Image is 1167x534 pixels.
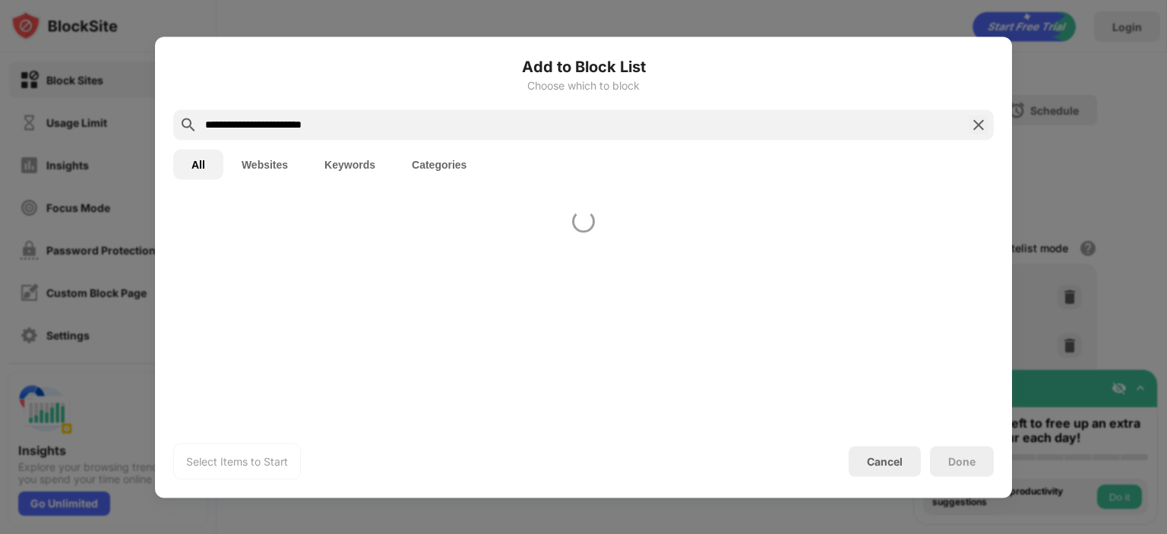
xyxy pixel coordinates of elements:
h6: Add to Block List [173,55,994,77]
button: Categories [394,149,485,179]
button: Keywords [306,149,394,179]
div: Choose which to block [173,79,994,91]
div: Cancel [867,455,903,468]
button: Websites [223,149,306,179]
div: Done [948,455,976,467]
img: search.svg [179,115,198,134]
div: Select Items to Start [186,453,288,469]
button: All [173,149,223,179]
img: search-close [969,115,988,134]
